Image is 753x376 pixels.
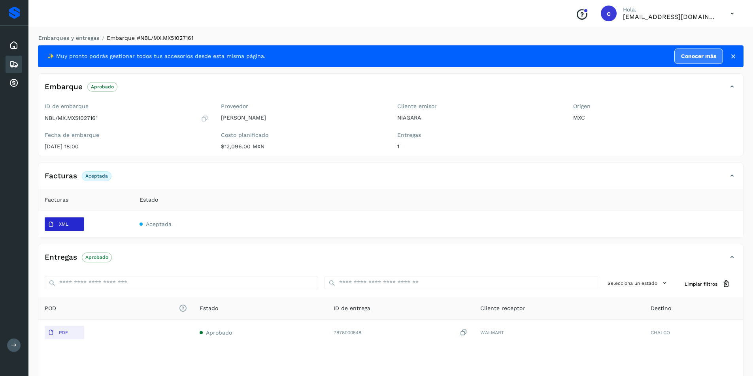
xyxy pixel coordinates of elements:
p: NBL/MX.MX51027161 [45,115,98,122]
div: 7878000548 [334,329,468,337]
div: EmbarqueAprobado [38,80,743,100]
p: Hola, [623,6,718,13]
p: Aprobado [85,254,108,260]
p: $12,096.00 MXN [221,143,385,150]
td: WALMART [474,320,644,346]
p: [PERSON_NAME] [221,114,385,121]
p: [DATE] 18:00 [45,143,208,150]
span: Facturas [45,196,68,204]
p: MXC [573,114,737,121]
p: 1 [397,143,561,150]
span: Destino [651,304,671,312]
p: Aceptada [85,173,108,179]
h4: Facturas [45,172,77,181]
span: Limpiar filtros [685,281,717,288]
button: Limpiar filtros [678,277,737,291]
h4: Embarque [45,82,83,92]
p: carlosvazqueztgc@gmail.com [623,13,718,21]
span: Embarque #NBL/MX.MX51027161 [107,35,193,41]
p: Aprobado [91,84,114,90]
button: Selecciona un estado [604,277,672,290]
label: Fecha de embarque [45,132,208,138]
div: Cuentas por cobrar [6,75,22,92]
p: PDF [59,330,68,335]
label: Proveedor [221,103,385,110]
span: Estado [200,304,218,312]
h4: Entregas [45,253,77,262]
span: Aceptada [146,221,172,227]
a: Conocer más [674,49,723,64]
label: Origen [573,103,737,110]
span: Aprobado [206,329,232,336]
button: PDF [45,326,84,339]
span: Estado [140,196,158,204]
label: ID de embarque [45,103,208,110]
div: Embarques [6,56,22,73]
p: NIAGARA [397,114,561,121]
span: ✨ Muy pronto podrás gestionar todos tus accesorios desde esta misma página. [47,52,266,60]
label: Cliente emisor [397,103,561,110]
td: CHALCO [644,320,743,346]
div: EntregasAprobado [38,251,743,270]
a: Embarques y entregas [38,35,99,41]
span: ID de entrega [334,304,370,312]
span: POD [45,304,187,312]
p: XML [59,221,68,227]
label: Entregas [397,132,561,138]
label: Costo planificado [221,132,385,138]
nav: breadcrumb [38,34,744,42]
div: FacturasAceptada [38,169,743,189]
span: Cliente receptor [480,304,525,312]
button: XML [45,217,84,231]
div: Inicio [6,37,22,54]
